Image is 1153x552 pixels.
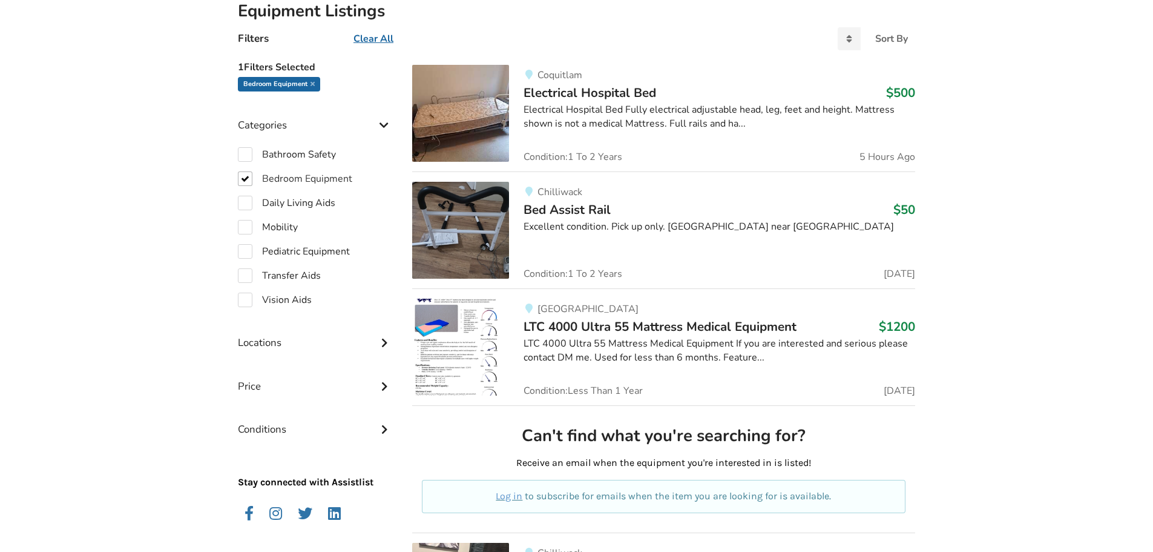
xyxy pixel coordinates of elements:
div: LTC 4000 Ultra 55 Mattress Medical Equipment If you are interested and serious please contact DM ... [524,337,915,365]
span: Condition: 1 To 2 Years [524,269,622,279]
img: bedroom equipment-electrical hospital bed [412,65,509,162]
span: 5 Hours Ago [859,152,915,162]
label: Bedroom Equipment [238,171,352,186]
span: Chilliwack [537,185,582,199]
a: bedroom equipment-ltc 4000 ultra 55 mattress medical equipment[GEOGRAPHIC_DATA]LTC 4000 Ultra 55 ... [412,288,915,405]
div: Excellent condition. Pick up only. [GEOGRAPHIC_DATA] near [GEOGRAPHIC_DATA] [524,220,915,234]
div: Categories [238,95,393,138]
span: [GEOGRAPHIC_DATA] [537,302,639,316]
p: Receive an email when the equipment you're interested in is listed! [422,456,905,470]
h3: $1200 [879,319,915,334]
label: Mobility [238,220,298,234]
div: Sort By [875,34,908,44]
h5: 1 Filters Selected [238,55,393,77]
span: Condition: 1 To 2 Years [524,152,622,162]
span: [DATE] [884,269,915,279]
img: bedroom equipment-ltc 4000 ultra 55 mattress medical equipment [412,299,509,396]
label: Vision Aids [238,293,312,307]
a: Log in [496,490,522,502]
label: Pediatric Equipment [238,244,350,259]
h3: $50 [893,202,915,218]
div: Bedroom Equipment [238,77,320,91]
a: bedroom equipment-electrical hospital bedCoquitlamElectrical Hospital Bed$500Electrical Hospital ... [412,65,915,171]
div: Conditions [238,399,393,442]
h3: $500 [886,85,915,101]
span: Electrical Hospital Bed [524,84,656,101]
span: Condition: Less Than 1 Year [524,386,643,396]
span: Bed Assist Rail [524,201,611,218]
div: Electrical Hospital Bed Fully electrical adjustable head, leg, feet and height. Mattress shown is... [524,103,915,131]
span: Coquitlam [537,68,582,82]
h2: Equipment Listings [238,1,915,22]
a: bedroom equipment-bed assist railChilliwackBed Assist Rail$50Excellent condition. Pick up only. [... [412,171,915,288]
label: Daily Living Aids [238,196,335,210]
p: Stay connected with Assistlist [238,442,393,490]
p: to subscribe for emails when the item you are looking for is available. [436,490,891,504]
h4: Filters [238,32,269,45]
span: LTC 4000 Ultra 55 Mattress Medical Equipment [524,318,797,335]
div: Price [238,356,393,399]
span: [DATE] [884,386,915,396]
label: Bathroom Safety [238,147,336,162]
label: Transfer Aids [238,268,321,283]
img: bedroom equipment-bed assist rail [412,182,509,279]
h2: Can't find what you're searching for? [422,425,905,447]
u: Clear All [353,32,393,45]
div: Locations [238,312,393,355]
